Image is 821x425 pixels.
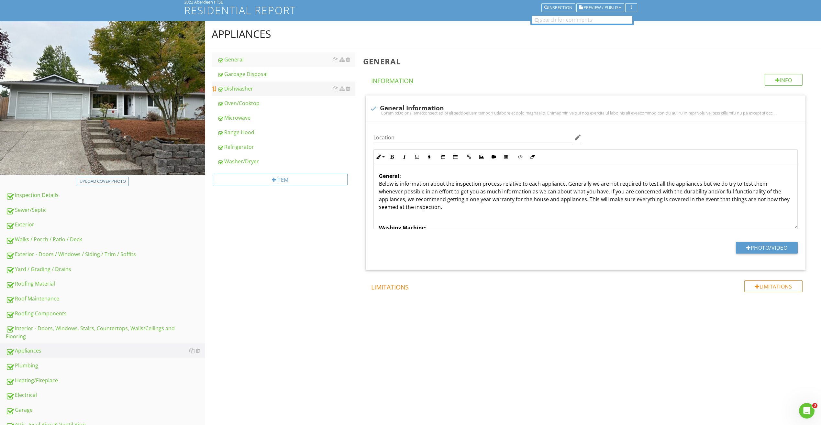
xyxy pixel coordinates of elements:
span: 3 [812,403,817,408]
div: Upload cover photo [80,178,126,185]
div: Exterior [6,221,205,229]
p: Below is information about the inspection process relative to each appliance. Generally we are no... [379,172,792,211]
h4: Information [371,74,803,85]
a: Inspection [541,4,575,10]
button: Underline (Ctrl+U) [411,151,423,163]
a: Preview / Publish [576,4,624,10]
button: Upload cover photo [77,177,129,186]
button: Insert Link (Ctrl+K) [463,151,475,163]
div: Item [213,174,348,185]
div: Garbage Disposal [217,70,355,78]
iframe: Intercom live chat [799,403,815,419]
div: Info [765,74,803,86]
button: Italic (Ctrl+I) [398,151,411,163]
h1: Residential Report [184,5,637,16]
div: Roofing Material [6,280,205,288]
button: Insert Table [500,151,512,163]
strong: General: [379,172,401,180]
div: Electrical [6,391,205,399]
div: Appliances [6,347,205,355]
button: Inline Style [374,151,386,163]
button: Clear Formatting [526,151,538,163]
div: General [217,56,355,63]
input: Location [373,132,573,143]
div: Oven/Cooktop [217,99,355,107]
div: Limitations [744,280,803,292]
div: Plumbing [6,362,205,370]
div: Exterior - Doors / Windows / Siding / Trim / Soffits [6,250,205,259]
button: Insert Image (Ctrl+P) [475,151,488,163]
div: Loremip:Dolor si ametconsect adipi eli seddoeiusm tempori utlabore et dolo magnaaliq. Enimadmin v... [370,110,802,115]
div: Yard / Grading / Drains [6,265,205,274]
div: Roof Maintenance [6,295,205,303]
div: Garage [6,406,205,414]
div: Heating/Fireplace [6,376,205,385]
div: Dishwasher [217,85,355,93]
div: Microwave [217,114,355,122]
button: Inspection [541,3,575,12]
div: Interior - Doors, Windows, Stairs, Countertops, Walls/Ceilings and Flooring [6,324,205,341]
div: Inspection Details [6,191,205,200]
button: Bold (Ctrl+B) [386,151,398,163]
strong: Washing Machine: [379,224,427,231]
div: Range Hood [217,128,355,136]
button: Unordered List [449,151,461,163]
div: Washer/Dryer [217,158,355,165]
button: Insert Video [488,151,500,163]
div: Roofing Components [6,310,205,318]
p: When we test the washing machine we do not run full cycles as that is a lengthy process and we wo... [379,224,792,379]
div: Sewer/Septic [6,206,205,214]
input: search for comments [532,16,632,24]
button: Colors [423,151,435,163]
div: Appliances [212,27,271,40]
div: Walks / Porch / Patio / Deck [6,235,205,244]
button: Ordered List [437,151,449,163]
div: Inspection [544,5,572,10]
i: edit [574,134,582,141]
h3: General [363,57,811,66]
h4: Limitations [371,280,803,291]
button: Code View [514,151,526,163]
button: Photo/Video [736,242,798,254]
div: Refrigerator [217,143,355,151]
span: Preview / Publish [583,5,621,10]
button: Preview / Publish [576,3,624,12]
